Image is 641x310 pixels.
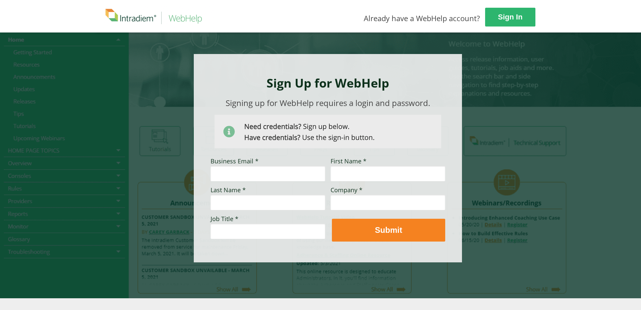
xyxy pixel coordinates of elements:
strong: Submit [375,225,402,235]
span: Company * [331,186,362,194]
span: Signing up for WebHelp requires a login and password. [226,97,430,108]
span: First Name * [331,157,366,165]
strong: Sign In [498,13,522,21]
span: Already have a WebHelp account? [364,13,480,23]
strong: Sign Up for WebHelp [267,75,389,91]
span: Job Title * [211,215,238,223]
button: Submit [332,219,445,242]
a: Sign In [485,8,535,27]
img: Need Credentials? Sign up below. Have Credentials? Use the sign-in button. [215,115,441,148]
span: Last Name * [211,186,246,194]
span: Business Email * [211,157,258,165]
